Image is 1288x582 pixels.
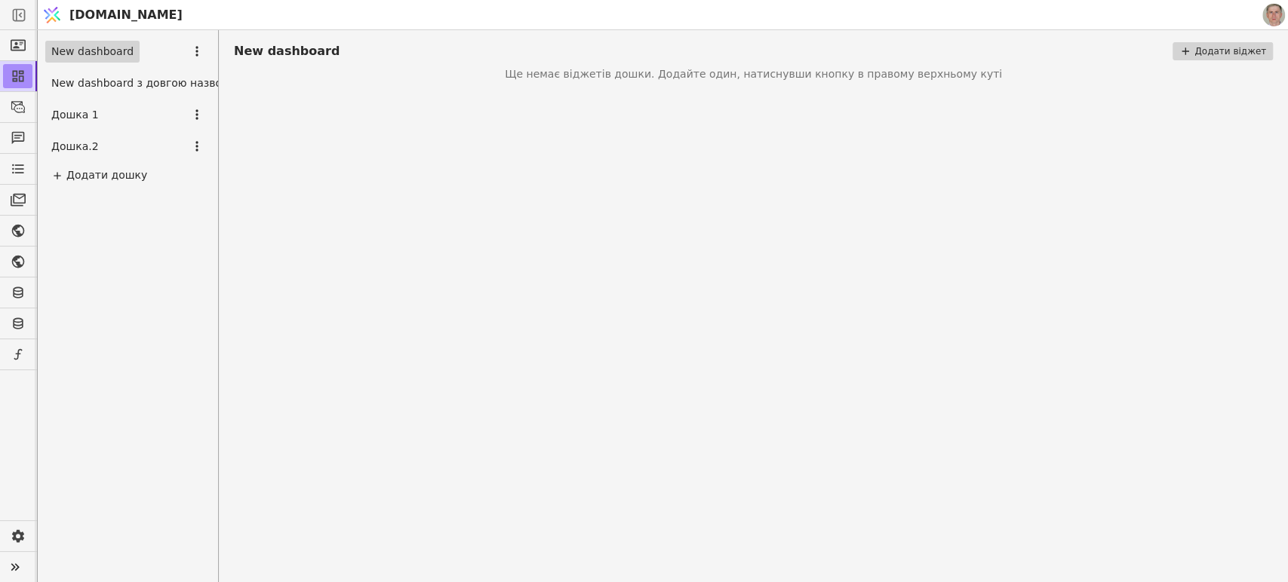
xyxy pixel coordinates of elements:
[1262,4,1285,26] img: 1560949290925-CROPPED-IMG_0201-2-.jpg
[38,1,190,29] a: [DOMAIN_NAME]
[234,42,340,60] h1: New dashboard
[41,1,63,29] img: Logo
[1173,42,1273,60] button: Додати віджет
[45,41,140,63] a: New dashboard
[45,72,387,94] a: New dashboard з довгою назвою щоб глянути як воно буде
[45,164,211,186] div: Додати дошку
[69,6,183,24] span: [DOMAIN_NAME]
[234,66,1273,82] div: Ще немає віджетів дошки. Додайте один, натиснувши кнопку в правому верхньому куті
[45,136,105,158] a: Дошка.2
[45,104,105,126] a: Дошка 1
